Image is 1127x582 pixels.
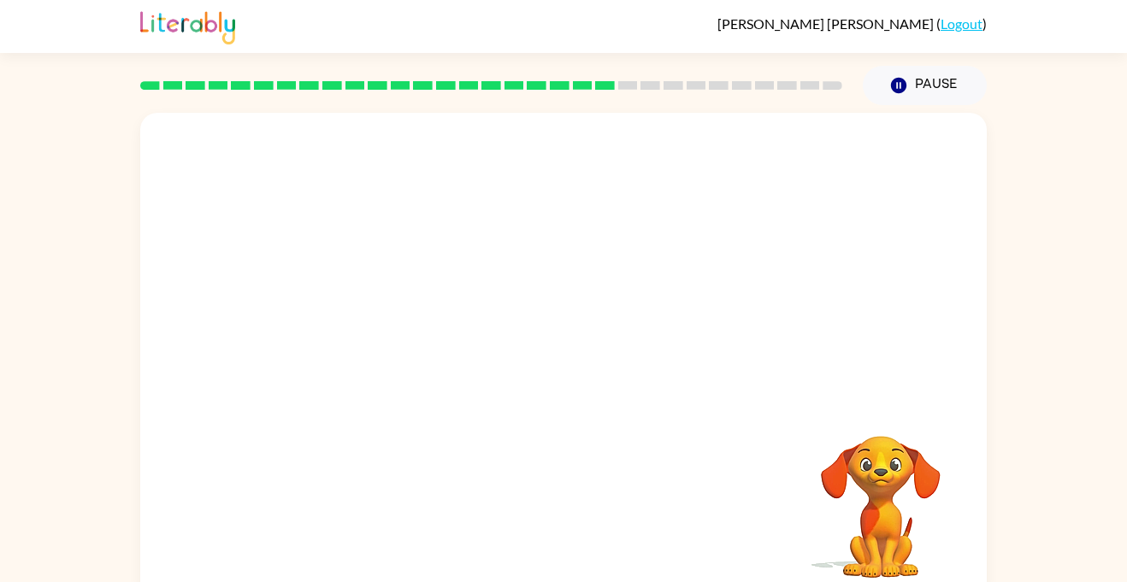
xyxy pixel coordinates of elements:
[941,15,982,32] a: Logout
[140,7,235,44] img: Literably
[717,15,936,32] span: [PERSON_NAME] [PERSON_NAME]
[795,409,966,580] video: Your browser must support playing .mp4 files to use Literably. Please try using another browser.
[717,15,987,32] div: ( )
[863,66,987,105] button: Pause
